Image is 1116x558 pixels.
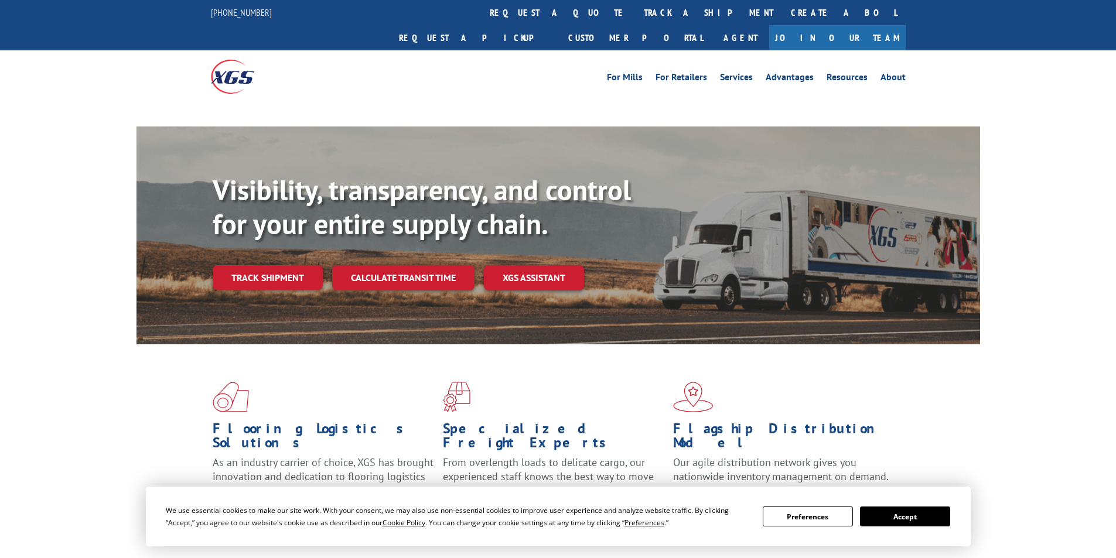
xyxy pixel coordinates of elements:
img: xgs-icon-focused-on-flooring-red [443,382,470,412]
a: For Mills [607,73,643,85]
a: Services [720,73,753,85]
a: Customer Portal [559,25,712,50]
img: xgs-icon-total-supply-chain-intelligence-red [213,382,249,412]
span: Our agile distribution network gives you nationwide inventory management on demand. [673,456,889,483]
span: Cookie Policy [383,518,425,528]
a: [PHONE_NUMBER] [211,6,272,18]
a: Calculate transit time [332,265,475,290]
img: xgs-icon-flagship-distribution-model-red [673,382,714,412]
span: As an industry carrier of choice, XGS has brought innovation and dedication to flooring logistics... [213,456,434,497]
a: About [880,73,906,85]
a: XGS ASSISTANT [484,265,584,290]
a: Agent [712,25,769,50]
a: Advantages [766,73,814,85]
a: Join Our Team [769,25,906,50]
h1: Specialized Freight Experts [443,422,664,456]
a: Resources [827,73,868,85]
a: For Retailers [656,73,707,85]
a: Track shipment [213,265,323,290]
div: We use essential cookies to make our site work. With your consent, we may also use non-essential ... [166,504,749,529]
span: Preferences [624,518,664,528]
button: Accept [860,506,950,526]
a: Request a pickup [390,25,559,50]
b: Visibility, transparency, and control for your entire supply chain. [213,172,631,242]
h1: Flooring Logistics Solutions [213,422,434,456]
h1: Flagship Distribution Model [673,422,895,456]
p: From overlength loads to delicate cargo, our experienced staff knows the best way to move your fr... [443,456,664,508]
button: Preferences [763,506,853,526]
div: Cookie Consent Prompt [146,487,971,546]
